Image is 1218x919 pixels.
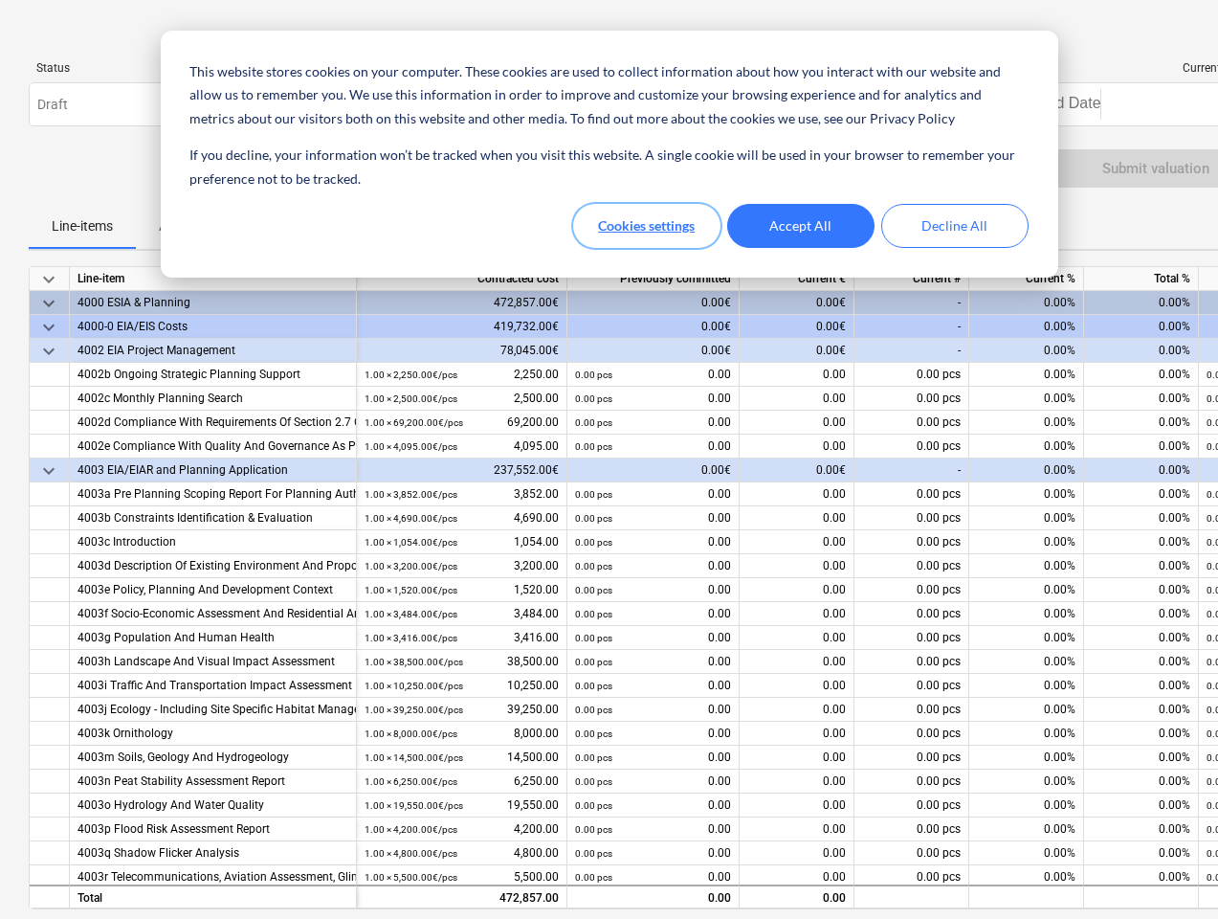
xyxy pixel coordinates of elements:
div: 0.00% [1084,626,1199,650]
div: 78,045.00€ [357,339,567,363]
div: 0.00% [969,770,1084,794]
div: 0.00 [575,578,731,602]
div: 0.00 [575,435,731,459]
div: 0.00 [740,626,854,650]
div: 0.00% [969,794,1084,818]
div: 472,857.00€ [357,291,567,315]
div: 0.00% [969,650,1084,674]
div: 0.00% [969,411,1084,435]
div: 4003 EIA/EIAR and Planning Application [78,459,348,482]
div: 4,200.00 [365,818,559,841]
small: 0.00 pcs [575,848,612,859]
div: 0.00% [969,363,1084,387]
div: Current # [854,267,969,291]
small: 0.00 pcs [575,370,612,380]
div: 0.00 pcs [854,506,969,530]
div: 0.00 [575,674,731,698]
div: 0.00 [740,818,854,841]
div: 0.00 [740,674,854,698]
div: 0.00 pcs [854,746,969,770]
div: 0.00€ [567,291,740,315]
small: 1.00 × 4,200.00€ / pcs [365,824,457,835]
small: 1.00 × 39,250.00€ / pcs [365,705,463,715]
small: 1.00 × 1,054.00€ / pcs [365,537,457,548]
small: 1.00 × 4,690.00€ / pcs [365,513,457,524]
div: 4002b Ongoing Strategic Planning Support [78,363,348,387]
button: Decline All [881,204,1029,248]
div: 0.00% [969,506,1084,530]
small: 0.00 pcs [575,489,612,500]
div: 4003n Peat Stability Assessment Report [78,770,348,794]
div: - [854,459,969,482]
div: 5,500.00 [365,865,559,889]
div: 0.00% [969,291,1084,315]
div: 0.00 [575,722,731,746]
div: 4003j Ecology - Including Site Specific Habitat Management Plan [78,698,348,722]
div: 0.00 pcs [854,626,969,650]
div: 0.00% [1084,482,1199,506]
div: 4,800.00 [365,841,559,865]
div: 0.00 [740,411,854,435]
p: If you decline, your information won’t be tracked when you visit this website. A single cookie wi... [189,144,1028,191]
div: 0.00 [575,770,731,794]
span: keyboard_arrow_down [37,459,60,482]
div: 4003e Policy, Planning And Development Context [78,578,348,602]
div: 0.00% [1084,554,1199,578]
div: 0.00 [575,602,731,626]
small: 1.00 × 3,200.00€ / pcs [365,561,457,572]
div: 0.00 [575,698,731,722]
div: 4002 EIA Project Management [78,339,348,363]
div: 0.00 [575,363,731,387]
div: 0.00 [575,506,731,530]
div: 0.00€ [567,339,740,363]
div: 0.00% [969,578,1084,602]
div: 0.00% [969,435,1084,459]
div: 4002e Compliance With Quality And Governance As Per Rfp [78,435,348,459]
small: 0.00 pcs [575,728,612,739]
div: 0.00% [969,722,1084,746]
small: 0.00 pcs [575,633,612,643]
div: 0.00 [740,885,854,908]
small: 1.00 × 8,000.00€ / pcs [365,728,457,739]
div: 0.00€ [740,291,854,315]
div: 0.00% [969,674,1084,698]
div: Total % [1084,267,1199,291]
div: 0.00 [740,794,854,818]
div: 419,732.00€ [357,315,567,339]
div: 4,095.00 [365,435,559,459]
small: 1.00 × 3,484.00€ / pcs [365,609,457,619]
div: 0.00 pcs [854,841,969,865]
small: 0.00 pcs [575,441,612,452]
div: 0.00€ [740,315,854,339]
div: Current € [740,267,854,291]
div: 0.00% [1084,698,1199,722]
div: 0.00% [1084,722,1199,746]
small: 1.00 × 19,550.00€ / pcs [365,800,463,811]
div: 0.00 [575,530,731,554]
div: 10,250.00 [365,674,559,698]
div: 4002c Monthly Planning Search [78,387,348,411]
div: 0.00 [575,387,731,411]
div: 4003k Ornithology [78,722,348,746]
div: 4003p Flood Risk Assessment Report [78,818,348,841]
div: 0.00€ [567,315,740,339]
div: 0.00% [1084,435,1199,459]
div: 0.00% [969,865,1084,889]
div: 4003m Soils, Geology And Hydrogeology [78,746,348,770]
div: 0.00 pcs [854,865,969,889]
div: 0.00 pcs [854,554,969,578]
div: 0.00 [740,363,854,387]
div: 0.00% [1084,387,1199,411]
div: 0.00 pcs [854,794,969,818]
div: 0.00% [969,339,1084,363]
div: 0.00 pcs [854,482,969,506]
div: Line-item [70,267,357,291]
div: 0.00% [1084,818,1199,841]
p: This website stores cookies on your computer. These cookies are used to collect information about... [189,60,1028,131]
div: 0.00 [740,578,854,602]
div: 0.00 [575,841,731,865]
div: 0.00% [1084,578,1199,602]
div: 8,000.00 [365,722,559,746]
small: 0.00 pcs [575,561,612,572]
div: 0.00% [1084,794,1199,818]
